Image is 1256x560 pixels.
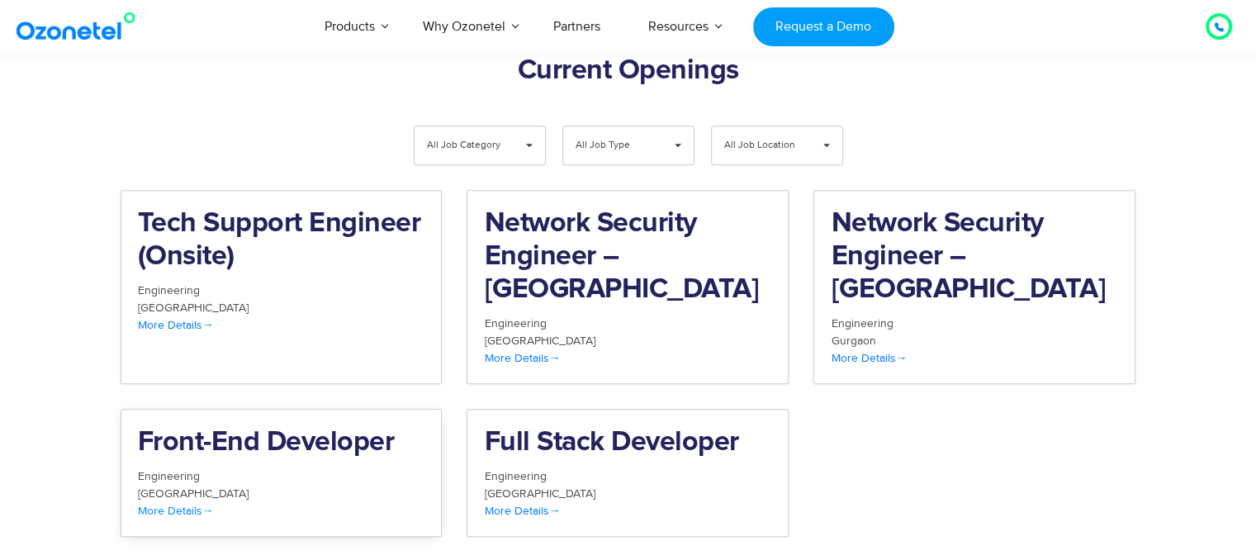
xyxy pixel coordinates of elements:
[724,126,803,164] span: All Job Location
[831,316,893,330] span: Engineering
[484,469,546,483] span: Engineering
[484,316,546,330] span: Engineering
[138,318,214,332] span: More Details
[138,207,425,273] h2: Tech Support Engineer (Onsite)
[467,190,789,384] a: Network Security Engineer – [GEOGRAPHIC_DATA] Engineering [GEOGRAPHIC_DATA] More Details
[514,126,545,164] span: ▾
[138,426,425,459] h2: Front-End Developer
[811,126,842,164] span: ▾
[831,334,875,348] span: Gurgaon
[138,283,200,297] span: Engineering
[138,504,214,518] span: More Details
[813,190,1135,384] a: Network Security Engineer – [GEOGRAPHIC_DATA] Engineering Gurgaon More Details
[831,207,1118,306] h2: Network Security Engineer – [GEOGRAPHIC_DATA]
[831,351,907,365] span: More Details
[576,126,654,164] span: All Job Type
[467,409,789,537] a: Full Stack Developer Engineering [GEOGRAPHIC_DATA] More Details
[121,55,1136,88] h2: Current Openings
[484,334,595,348] span: [GEOGRAPHIC_DATA]
[138,301,249,315] span: [GEOGRAPHIC_DATA]
[753,7,894,46] a: Request a Demo
[484,486,595,501] span: [GEOGRAPHIC_DATA]
[662,126,694,164] span: ▾
[121,409,443,537] a: Front-End Developer Engineering [GEOGRAPHIC_DATA] More Details
[121,190,443,384] a: Tech Support Engineer (Onsite) Engineering [GEOGRAPHIC_DATA] More Details
[138,469,200,483] span: Engineering
[427,126,505,164] span: All Job Category
[484,207,771,306] h2: Network Security Engineer – [GEOGRAPHIC_DATA]
[138,486,249,501] span: [GEOGRAPHIC_DATA]
[484,504,560,518] span: More Details
[484,351,560,365] span: More Details
[484,426,771,459] h2: Full Stack Developer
